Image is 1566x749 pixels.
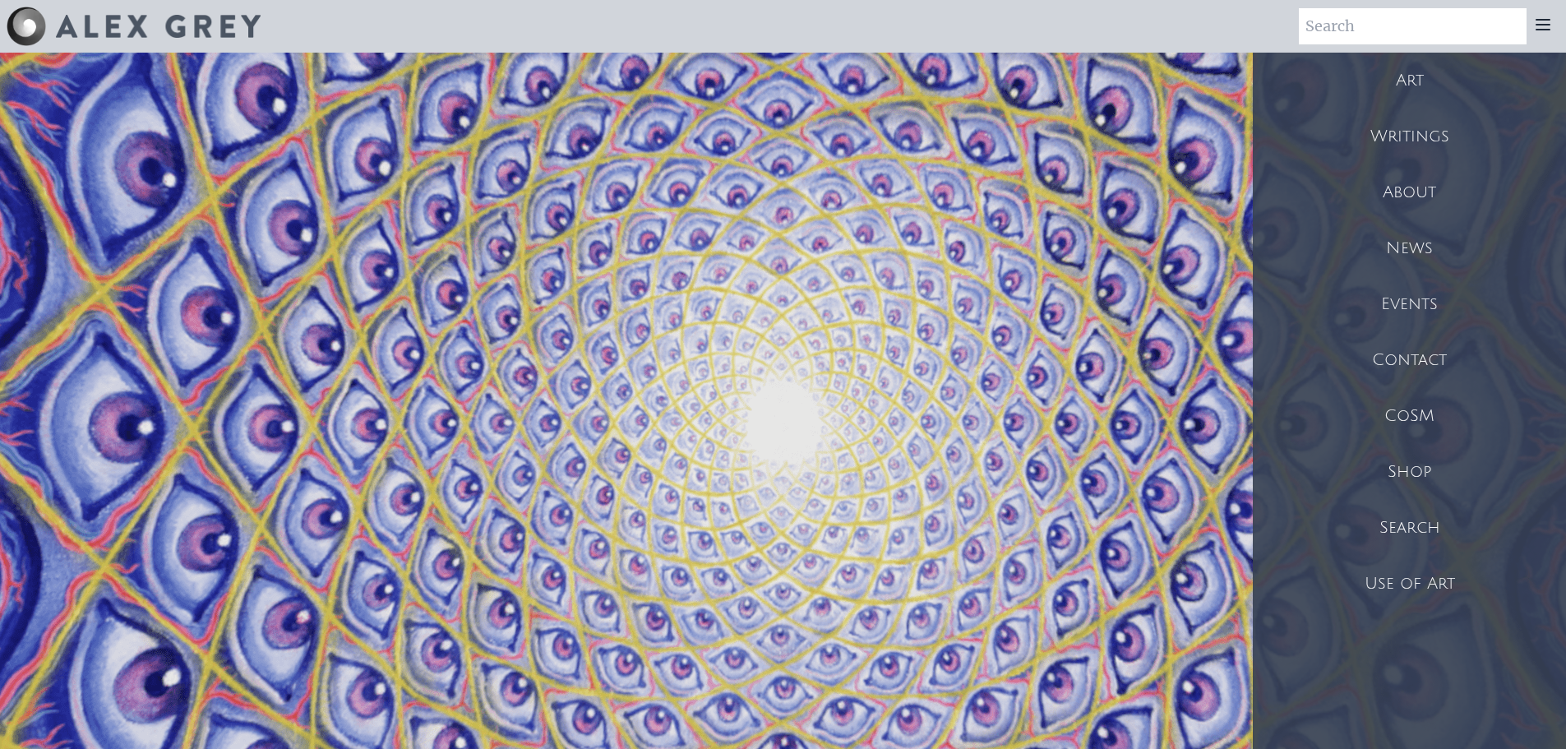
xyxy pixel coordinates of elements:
a: News [1253,220,1566,276]
a: CoSM [1253,388,1566,444]
a: Writings [1253,109,1566,164]
a: Search [1253,500,1566,556]
a: Shop [1253,444,1566,500]
a: Events [1253,276,1566,332]
a: Art [1253,53,1566,109]
a: About [1253,164,1566,220]
a: Contact [1253,332,1566,388]
input: Search [1299,8,1527,44]
a: Use of Art [1253,556,1566,612]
